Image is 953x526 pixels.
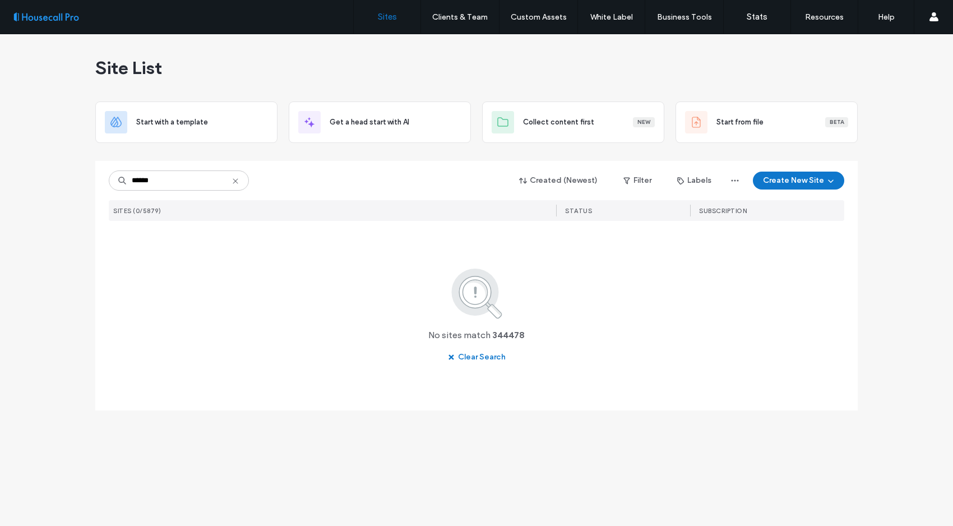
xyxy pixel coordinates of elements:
div: Start with a template [95,101,277,143]
span: SUBSCRIPTION [699,207,747,215]
button: Labels [667,172,721,190]
span: STATUS [565,207,592,215]
label: Sites [378,12,397,22]
span: Site List [95,57,162,79]
label: Resources [805,12,844,22]
button: Clear Search [438,348,516,366]
button: Create New Site [753,172,844,190]
button: Created (Newest) [510,172,608,190]
label: Business Tools [657,12,712,22]
label: Help [878,12,895,22]
div: New [633,117,655,127]
label: Stats [747,12,767,22]
span: Start from file [716,117,764,128]
div: Get a head start with AI [289,101,471,143]
label: White Label [590,12,633,22]
span: Collect content first [523,117,594,128]
span: Start with a template [136,117,208,128]
img: search.svg [436,266,517,320]
span: SITES (0/5879) [113,207,161,215]
div: Beta [825,117,848,127]
label: Custom Assets [511,12,567,22]
span: 344478 [492,329,525,342]
span: No sites match [428,329,491,342]
label: Clients & Team [432,12,488,22]
span: Get a head start with AI [330,117,409,128]
button: Filter [612,172,663,190]
div: Start from fileBeta [676,101,858,143]
div: Collect content firstNew [482,101,664,143]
